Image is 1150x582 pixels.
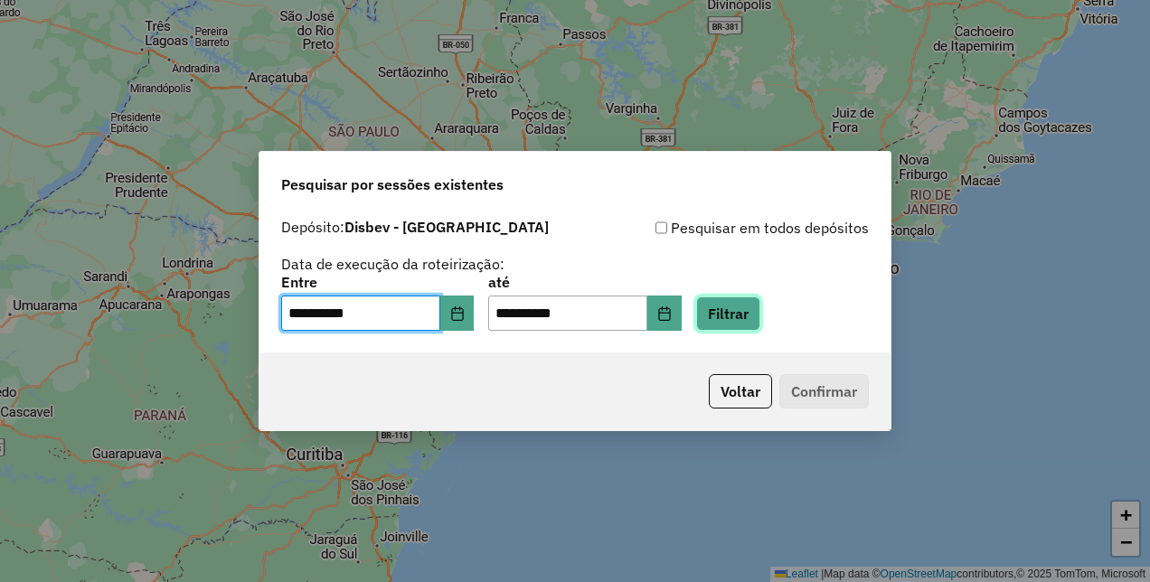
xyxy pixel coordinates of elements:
[709,374,772,408] button: Voltar
[281,271,474,293] label: Entre
[696,296,760,331] button: Filtrar
[440,296,475,332] button: Choose Date
[281,174,504,195] span: Pesquisar por sessões existentes
[488,271,681,293] label: até
[647,296,682,332] button: Choose Date
[281,216,549,238] label: Depósito:
[344,218,549,236] strong: Disbev - [GEOGRAPHIC_DATA]
[575,217,869,239] div: Pesquisar em todos depósitos
[281,253,504,275] label: Data de execução da roteirização:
